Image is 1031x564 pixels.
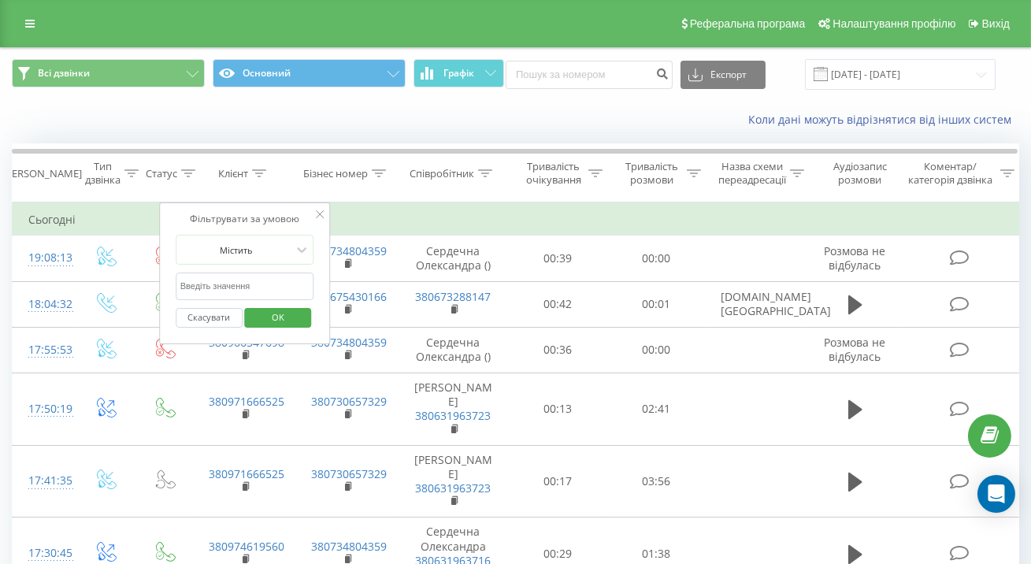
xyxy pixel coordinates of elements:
[146,167,177,180] div: Статус
[718,160,786,187] div: Назва схеми переадресації
[982,17,1010,30] span: Вихід
[28,335,60,365] div: 17:55:53
[706,281,808,327] td: [DOMAIN_NAME] [GEOGRAPHIC_DATA]
[399,327,509,373] td: Сердечна Олександра ()
[607,327,706,373] td: 00:00
[825,335,886,364] span: Розмова не відбулась
[12,59,205,87] button: Всі дзвінки
[522,160,584,187] div: Тривалість очікування
[410,167,474,180] div: Співробітник
[312,243,388,258] a: 380734804359
[13,204,1021,236] td: Сьогодні
[607,281,706,327] td: 00:01
[399,445,509,518] td: [PERSON_NAME]
[509,281,607,327] td: 00:42
[399,236,509,281] td: Сердечна Олександра ()
[312,335,388,350] a: 380734804359
[256,305,300,329] span: OK
[210,466,285,481] a: 380971666525
[607,373,706,445] td: 02:41
[176,273,314,300] input: Введіть значення
[312,466,388,481] a: 380730657329
[509,327,607,373] td: 00:36
[176,308,243,328] button: Скасувати
[38,67,90,80] span: Всі дзвінки
[210,539,285,554] a: 380974619560
[690,17,806,30] span: Реферальна програма
[245,308,312,328] button: OK
[681,61,766,89] button: Експорт
[506,61,673,89] input: Пошук за номером
[509,373,607,445] td: 00:13
[621,160,683,187] div: Тривалість розмови
[821,160,898,187] div: Аудіозапис розмови
[218,167,248,180] div: Клієнт
[825,243,886,273] span: Розмова не відбулась
[444,68,475,79] span: Графік
[28,289,60,320] div: 18:04:32
[607,445,706,518] td: 03:56
[977,475,1015,513] div: Open Intercom Messenger
[414,59,504,87] button: Графік
[2,167,82,180] div: [PERSON_NAME]
[416,289,491,304] a: 380673288147
[303,167,368,180] div: Бізнес номер
[509,236,607,281] td: 00:39
[28,243,60,273] div: 19:08:13
[312,539,388,554] a: 380734804359
[748,112,1019,127] a: Коли дані можуть відрізнятися вiд інших систем
[85,160,121,187] div: Тип дзвінка
[312,394,388,409] a: 380730657329
[28,394,60,425] div: 17:50:19
[176,211,314,227] div: Фільтрувати за умовою
[399,373,509,445] td: [PERSON_NAME]
[833,17,955,30] span: Налаштування профілю
[213,59,406,87] button: Основний
[904,160,996,187] div: Коментар/категорія дзвінка
[416,481,491,495] a: 380631963723
[607,236,706,281] td: 00:00
[28,466,60,496] div: 17:41:35
[312,289,388,304] a: 380675430166
[210,394,285,409] a: 380971666525
[416,408,491,423] a: 380631963723
[509,445,607,518] td: 00:17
